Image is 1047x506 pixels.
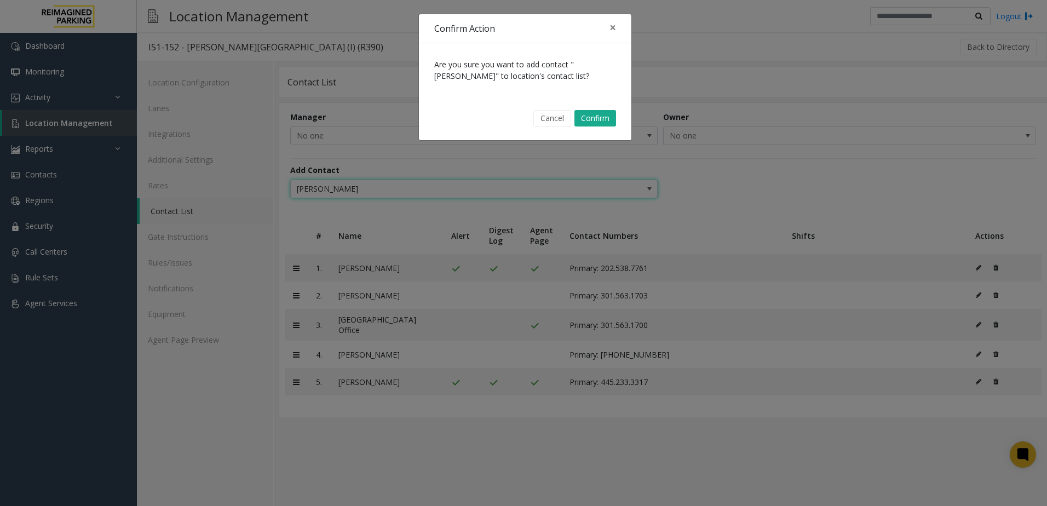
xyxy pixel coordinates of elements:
[602,14,624,41] button: Close
[419,43,631,97] div: Are you sure you want to add contact "[PERSON_NAME]" to location's contact list?
[533,110,571,127] button: Cancel
[574,110,616,127] button: Confirm
[609,20,616,35] span: ×
[434,22,495,35] h4: Confirm Action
